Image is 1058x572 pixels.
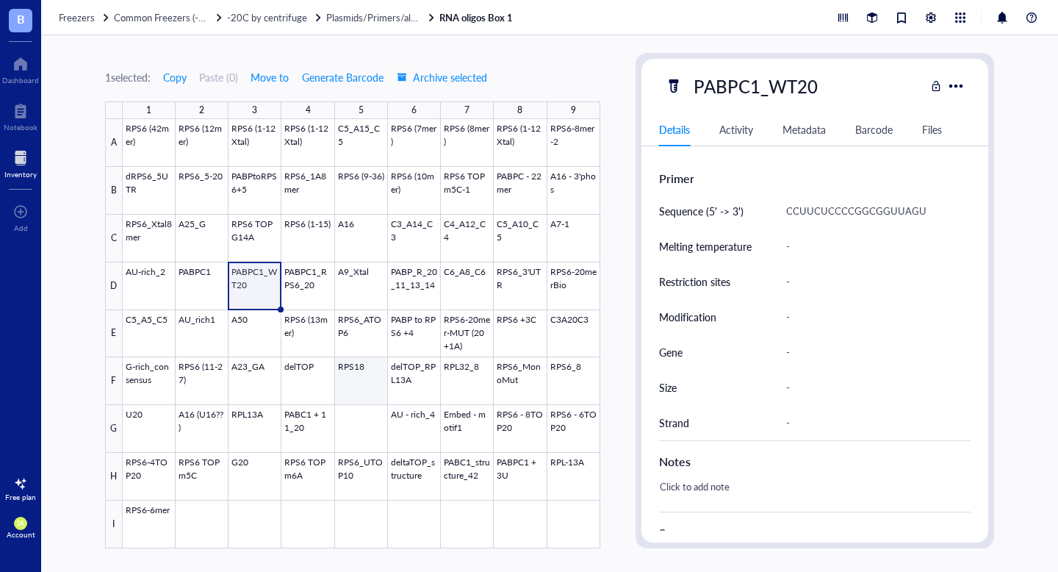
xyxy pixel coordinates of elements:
[687,71,824,101] div: PABPC1_WT20
[659,453,971,471] div: Notes
[14,224,28,232] div: Add
[4,99,37,132] a: Notebook
[659,203,744,219] div: Sequence (5' -> 3')
[571,101,576,119] div: 9
[4,123,37,132] div: Notebook
[105,215,123,262] div: C
[163,71,187,83] span: Copy
[105,119,123,167] div: A
[659,415,689,431] div: Strand
[199,65,238,89] button: Paste (0)
[780,196,965,226] div: CCUUCUCCCCGGCGGUUAGU
[227,11,436,24] a: -20C by centrifugePlasmids/Primers/all things nucleic acid
[2,76,39,85] div: Dashboard
[780,301,965,332] div: -
[396,65,488,89] button: Archive selected
[659,121,690,137] div: Details
[659,379,677,396] div: Size
[251,71,289,83] span: Move to
[227,10,307,24] span: -20C by centrifuge
[105,69,151,85] div: 1 selected:
[659,344,683,360] div: Gene
[105,405,123,453] div: G
[359,101,364,119] div: 5
[464,101,469,119] div: 7
[59,11,111,24] a: Freezers
[411,101,417,119] div: 6
[780,407,965,438] div: -
[659,238,752,254] div: Melting temperature
[105,262,123,310] div: D
[659,309,716,325] div: Modification
[105,501,123,548] div: I
[4,170,37,179] div: Inventory
[199,101,204,119] div: 2
[301,65,384,89] button: Generate Barcode
[162,65,187,89] button: Copy
[2,52,39,85] a: Dashboard
[659,524,971,542] div: Source
[59,10,95,24] span: Freezers
[7,530,35,539] div: Account
[250,65,289,89] button: Move to
[252,101,257,119] div: 3
[306,101,311,119] div: 4
[17,520,24,527] span: SA
[302,71,384,83] span: Generate Barcode
[105,310,123,358] div: E
[397,71,487,83] span: Archive selected
[439,11,516,24] a: RNA oligos Box 1
[114,11,224,24] a: Common Freezers (-20C &-80C)
[17,10,25,28] span: B
[105,453,123,501] div: H
[659,274,730,290] div: Restriction sites
[780,231,965,262] div: -
[4,146,37,179] a: Inventory
[146,101,151,119] div: 1
[659,170,971,187] div: Primer
[105,167,123,215] div: B
[780,372,965,403] div: -
[922,121,942,137] div: Files
[5,493,36,501] div: Free plan
[326,10,490,24] span: Plasmids/Primers/all things nucleic acid
[719,121,753,137] div: Activity
[517,101,522,119] div: 8
[653,476,965,512] div: Click to add note
[780,266,965,297] div: -
[855,121,893,137] div: Barcode
[105,357,123,405] div: F
[782,121,826,137] div: Metadata
[114,10,250,24] span: Common Freezers (-20C &-80C)
[780,337,965,368] div: -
